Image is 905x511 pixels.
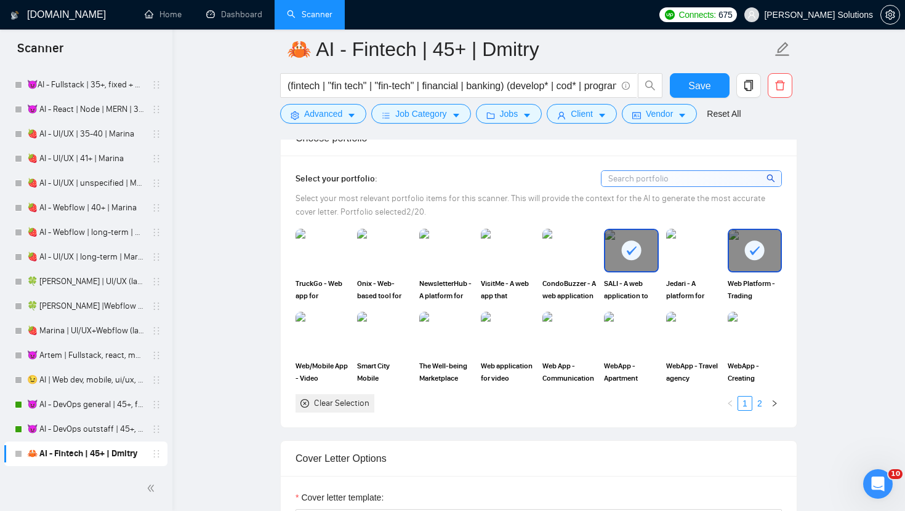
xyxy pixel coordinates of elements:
[296,277,350,302] span: TruckGo - Web app for managing logistics
[774,41,790,57] span: edit
[738,396,752,411] li: 1
[419,277,473,302] span: NewsletterHub - A platform for Newsletter writers
[296,312,350,355] img: portfolio thumbnail image
[357,360,411,384] span: Smart City Mobile Application
[27,97,144,122] a: 😈 AI - React | Node | MERN | 35+, fixed + unspec (expert) | Artem
[880,5,900,25] button: setting
[665,10,675,20] img: upwork-logo.png
[678,111,686,120] span: caret-down
[347,111,356,120] span: caret-down
[881,10,899,20] span: setting
[638,80,662,91] span: search
[151,154,161,164] span: holder
[10,6,19,25] img: logo
[27,196,144,220] a: 🍓 AI - Webflow | 40+ | Marina
[419,360,473,384] span: The Well-being Marketplace
[296,360,350,384] span: Web/Mobile App - Video Management Server
[371,104,470,124] button: barsJob Categorycaret-down
[291,111,299,120] span: setting
[888,469,903,479] span: 10
[666,312,720,355] img: portfolio thumbnail image
[296,173,377,184] span: Select your portfolio:
[728,360,782,384] span: WebApp - Creating advertisement campaigns
[151,449,161,459] span: holder
[523,111,531,120] span: caret-down
[768,80,792,91] span: delete
[728,277,782,302] span: Web Platform - Trading intelligence for NFTs & Crypto
[151,400,161,410] span: holder
[728,312,782,355] img: portfolio thumbnail image
[27,368,144,392] a: 😉 AI | Web dev, mobile, ui/ux, webflow, medtech, fintech (large-size comp) | Daria
[27,146,144,171] a: 🍓 AI - UI/UX | 41+ | Marina
[486,111,495,120] span: folder
[296,491,384,504] label: Cover letter template:
[357,312,411,355] img: portfolio thumbnail image
[863,469,893,499] iframe: Intercom live chat
[666,229,720,272] img: portfolio thumbnail image
[542,360,597,384] span: Web App - Communication provider
[419,312,473,355] img: portfolio thumbnail image
[151,375,161,385] span: holder
[542,277,597,302] span: CondoBuzzer - A web application for combining local phone numbers
[547,104,617,124] button: userClientcaret-down
[767,396,782,411] button: right
[557,111,566,120] span: user
[395,107,446,121] span: Job Category
[771,400,778,407] span: right
[452,111,461,120] span: caret-down
[481,360,535,384] span: Web application for video meetings
[382,111,390,120] span: bars
[481,229,535,272] img: portfolio thumbnail image
[27,442,144,466] a: 🦀 AI - Fintech | 45+ | Dmitry
[604,277,658,302] span: SALI - A web application to match legal texts with tags
[768,73,792,98] button: delete
[151,301,161,311] span: holder
[145,9,182,20] a: homeHome
[206,9,262,20] a: dashboardDashboard
[151,252,161,262] span: holder
[151,80,161,90] span: holder
[27,220,144,245] a: 🍓 AI - Webflow | long-term | Marina
[151,424,161,434] span: holder
[666,360,720,384] span: WebApp - Travel agency
[638,73,662,98] button: search
[151,105,161,114] span: holder
[723,396,738,411] button: left
[27,343,144,368] a: 😈 Artem | Fullstack, react, mern, mobile, laravel, php, flutter, python, ui/ux, webflow (large-si...
[766,172,777,185] span: search
[288,78,616,93] input: Search Freelance Jobs...
[27,73,144,97] a: 😈AI - Fullstack | 35+, fixed + unsp (expert)| Artem
[27,269,144,294] a: 🍀 [PERSON_NAME] | UI/UX (large-size comp)
[151,277,161,287] span: holder
[646,107,673,121] span: Vendor
[151,228,161,237] span: holder
[707,107,741,121] a: Reset All
[287,34,772,65] input: Scanner name...
[296,441,782,476] div: Cover Letter Options
[880,10,900,20] a: setting
[679,8,716,22] span: Connects:
[151,178,161,188] span: holder
[601,171,781,186] input: Search portfolio
[542,312,597,355] img: portfolio thumbnail image
[304,107,342,121] span: Advanced
[604,312,658,355] img: portfolio thumbnail image
[632,111,641,120] span: idcard
[718,8,732,22] span: 675
[27,245,144,269] a: 🍓 AI - UI/UX | long-term | Marina
[747,10,756,19] span: user
[622,82,630,90] span: info-circle
[737,80,760,91] span: copy
[287,9,332,20] a: searchScanner
[666,277,720,302] span: Jedari - A platform for creating & managing online communities
[300,399,309,408] span: close-circle
[481,277,535,302] span: VisitMe - A web app that monitors & controls access to premises
[280,104,366,124] button: settingAdvancedcaret-down
[688,78,710,93] span: Save
[500,107,518,121] span: Jobs
[542,229,597,272] img: portfolio thumbnail image
[296,229,350,272] img: portfolio thumbnail image
[296,193,765,217] span: Select your most relevant portfolio items for this scanner. This will provide the context for the...
[738,397,752,410] a: 1
[7,39,73,65] span: Scanner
